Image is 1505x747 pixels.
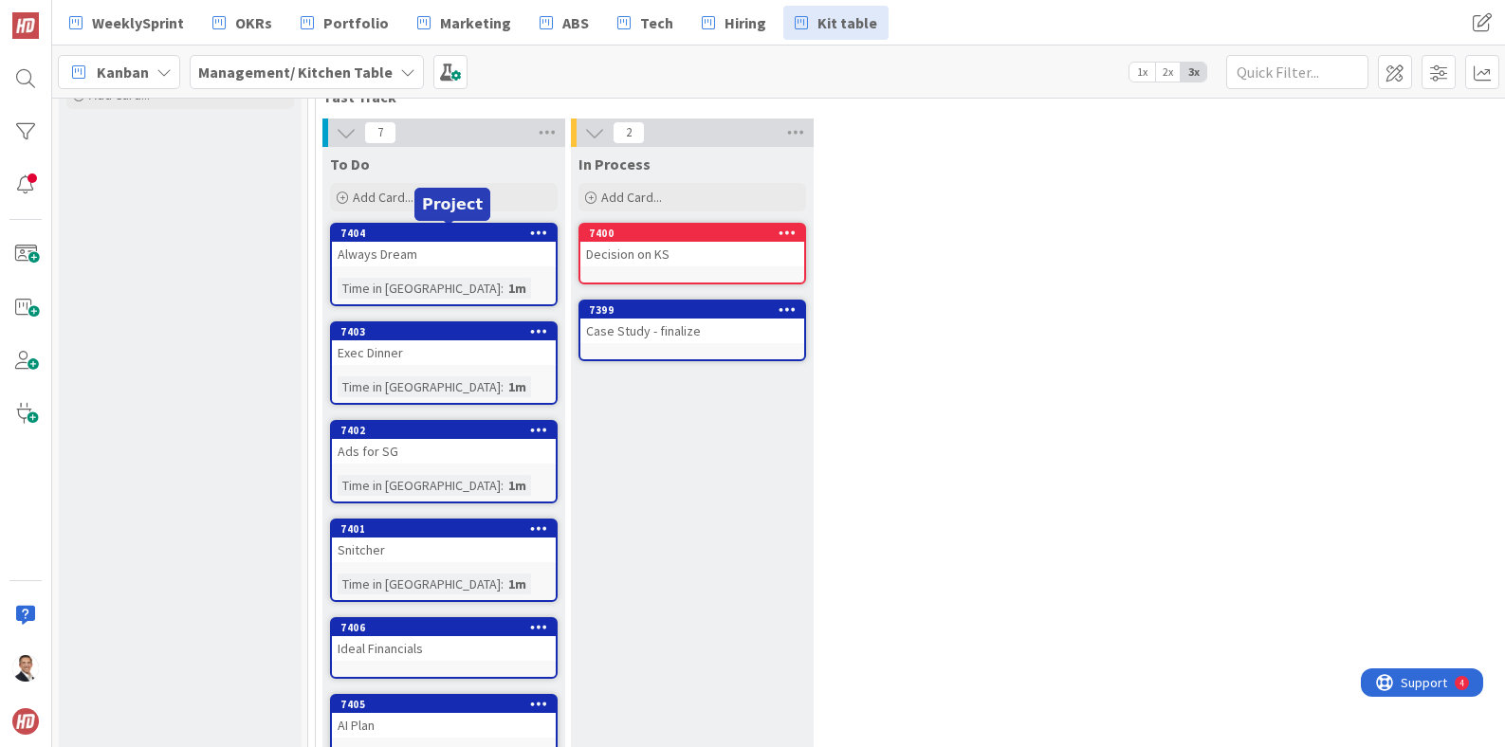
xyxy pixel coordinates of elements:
div: 7405 [340,698,556,711]
span: : [501,278,504,299]
span: Hiring [725,11,766,34]
div: Ads for SG [332,439,556,464]
div: 7404 [332,225,556,242]
a: ABS [528,6,600,40]
div: 7403Exec Dinner [332,323,556,365]
div: 4 [99,8,103,23]
span: Marketing [440,11,511,34]
div: Snitcher [332,537,556,562]
div: 1m [504,475,531,496]
span: WeeklySprint [92,11,184,34]
div: 7399 [580,301,804,319]
div: 7404 [340,227,556,240]
span: 7 [364,121,396,144]
div: 7401 [332,520,556,537]
a: Marketing [406,6,523,40]
img: Visit kanbanzone.com [12,12,39,39]
h5: Project [422,195,483,213]
div: 7406 [332,619,556,636]
div: 1m [504,376,531,397]
div: 7403 [332,323,556,340]
a: Kit table [783,6,889,40]
div: Exec Dinner [332,340,556,365]
span: 2 [613,121,645,144]
a: Hiring [690,6,778,40]
span: : [501,376,504,397]
div: 7402Ads for SG [332,422,556,464]
a: 7404Always DreamTime in [GEOGRAPHIC_DATA]:1m [330,223,558,306]
div: Time in [GEOGRAPHIC_DATA] [338,278,501,299]
div: 1m [504,278,531,299]
div: 7402 [340,424,556,437]
a: Tech [606,6,685,40]
div: 7400Decision on KS [580,225,804,266]
img: avatar [12,708,39,735]
div: 7403 [340,325,556,338]
div: 7399Case Study - finalize [580,301,804,343]
span: 3x [1181,63,1206,82]
div: 7405 [332,696,556,713]
a: OKRs [201,6,284,40]
span: ABS [562,11,589,34]
span: 2x [1155,63,1181,82]
input: Quick Filter... [1226,55,1368,89]
span: Portfolio [323,11,389,34]
span: 1x [1129,63,1155,82]
div: 7402 [332,422,556,439]
b: Management/ Kitchen Table [198,63,393,82]
div: Time in [GEOGRAPHIC_DATA] [338,475,501,496]
div: 7401Snitcher [332,520,556,562]
span: Kanban [97,61,149,83]
a: Portfolio [289,6,400,40]
a: 7401SnitcherTime in [GEOGRAPHIC_DATA]:1m [330,519,558,602]
div: 7406 [340,621,556,634]
span: : [501,574,504,594]
span: OKRs [235,11,272,34]
a: 7403Exec DinnerTime in [GEOGRAPHIC_DATA]:1m [330,321,558,405]
span: Add Card... [353,189,413,206]
div: 7400 [589,227,804,240]
div: 7404Always Dream [332,225,556,266]
span: Kit table [817,11,877,34]
a: 7399Case Study - finalize [578,300,806,361]
div: 7399 [589,303,804,317]
span: Add Card... [601,189,662,206]
span: In Process [578,155,651,173]
div: Time in [GEOGRAPHIC_DATA] [338,574,501,594]
div: 7400 [580,225,804,242]
div: Always Dream [332,242,556,266]
a: WeeklySprint [58,6,195,40]
div: 7401 [340,522,556,536]
div: 7406Ideal Financials [332,619,556,661]
div: Time in [GEOGRAPHIC_DATA] [338,376,501,397]
span: : [501,475,504,496]
img: SL [12,655,39,682]
div: Ideal Financials [332,636,556,661]
div: 1m [504,574,531,594]
div: AI Plan [332,713,556,738]
a: 7402Ads for SGTime in [GEOGRAPHIC_DATA]:1m [330,420,558,503]
div: 7405AI Plan [332,696,556,738]
span: To Do [330,155,370,173]
span: Tech [640,11,673,34]
div: Case Study - finalize [580,319,804,343]
a: 7406Ideal Financials [330,617,558,679]
a: 7400Decision on KS [578,223,806,284]
div: Decision on KS [580,242,804,266]
span: Support [40,3,86,26]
